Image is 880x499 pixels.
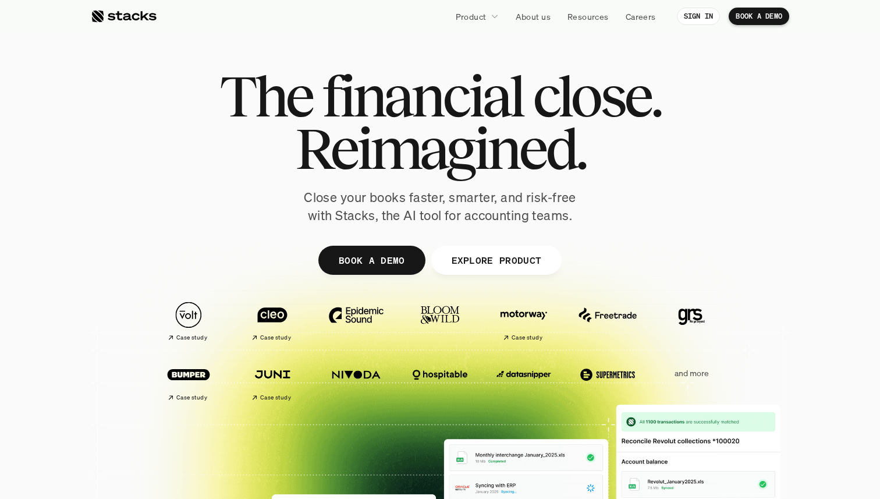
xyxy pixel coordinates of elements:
[736,12,782,20] p: BOOK A DEMO
[260,334,291,341] h2: Case study
[684,12,714,20] p: SIGN IN
[318,246,425,275] a: BOOK A DEMO
[236,296,308,346] a: Case study
[567,10,609,23] p: Resources
[729,8,789,25] a: BOOK A DEMO
[295,122,586,175] span: Reimagined.
[655,369,728,378] p: and more
[294,189,586,225] p: Close your books faster, smarter, and risk-free with Stacks, the AI tool for accounting teams.
[260,394,291,401] h2: Case study
[626,10,656,23] p: Careers
[152,296,225,346] a: Case study
[677,8,721,25] a: SIGN IN
[431,246,562,275] a: EXPLORE PRODUCT
[339,252,405,268] p: BOOK A DEMO
[451,252,541,268] p: EXPLORE PRODUCT
[176,334,207,341] h2: Case study
[560,6,616,27] a: Resources
[236,355,308,406] a: Case study
[456,10,487,23] p: Product
[516,10,551,23] p: About us
[152,355,225,406] a: Case study
[619,6,663,27] a: Careers
[512,334,542,341] h2: Case study
[219,70,312,122] span: The
[176,394,207,401] h2: Case study
[533,70,661,122] span: close.
[509,6,558,27] a: About us
[322,70,523,122] span: financial
[488,296,560,346] a: Case study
